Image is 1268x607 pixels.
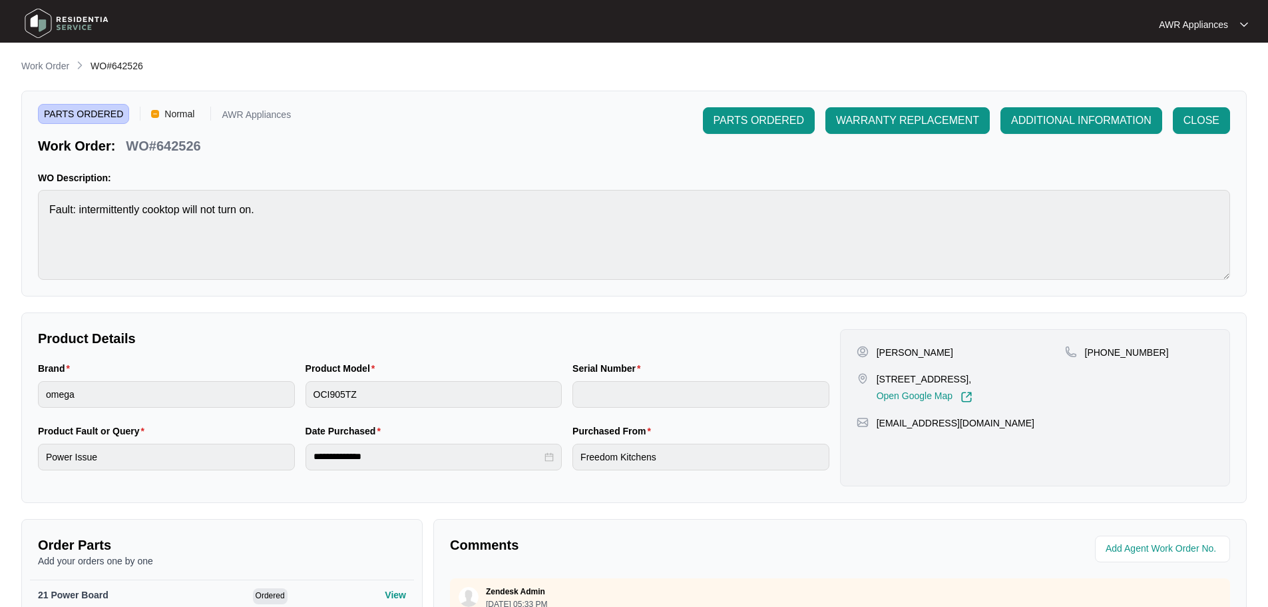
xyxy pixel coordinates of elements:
[222,110,291,124] p: AWR Appliances
[825,107,990,134] button: WARRANTY REPLACEMENT
[1011,113,1152,129] span: ADDITIONAL INFORMATION
[19,59,72,74] a: Work Order
[857,372,869,384] img: map-pin
[877,416,1034,430] p: [EMAIL_ADDRESS][DOMAIN_NAME]
[1085,346,1169,359] p: [PHONE_NUMBER]
[877,372,972,386] p: [STREET_ADDRESS],
[126,137,200,155] p: WO#642526
[21,59,69,73] p: Work Order
[20,3,113,43] img: residentia service logo
[38,536,406,554] p: Order Parts
[703,107,815,134] button: PARTS ORDERED
[450,536,831,554] p: Comments
[877,391,972,403] a: Open Google Map
[1173,107,1230,134] button: CLOSE
[253,588,288,604] span: Ordered
[38,381,295,408] input: Brand
[857,416,869,428] img: map-pin
[714,113,804,129] span: PARTS ORDERED
[572,424,656,438] label: Purchased From
[1240,21,1248,28] img: dropdown arrow
[38,329,829,348] p: Product Details
[38,171,1230,185] p: WO Description:
[877,346,953,359] p: [PERSON_NAME]
[38,137,115,155] p: Work Order:
[1159,18,1228,31] p: AWR Appliances
[38,444,295,470] input: Product Fault or Query
[572,362,646,375] label: Serial Number
[857,346,869,358] img: user-pin
[151,110,159,118] img: Vercel Logo
[572,381,829,408] input: Serial Number
[385,588,406,602] p: View
[38,362,75,375] label: Brand
[960,391,972,403] img: Link-External
[1000,107,1162,134] button: ADDITIONAL INFORMATION
[486,586,545,597] p: Zendesk Admin
[314,450,542,464] input: Date Purchased
[38,590,108,600] span: 21 Power Board
[38,424,150,438] label: Product Fault or Query
[306,424,386,438] label: Date Purchased
[38,554,406,568] p: Add your orders one by one
[836,113,979,129] span: WARRANTY REPLACEMENT
[572,444,829,470] input: Purchased From
[38,104,129,124] span: PARTS ORDERED
[91,61,143,71] span: WO#642526
[306,381,562,408] input: Product Model
[75,60,85,71] img: chevron-right
[159,104,200,124] span: Normal
[1065,346,1077,358] img: map-pin
[306,362,381,375] label: Product Model
[1183,113,1219,129] span: CLOSE
[459,587,479,607] img: user.svg
[1106,541,1222,557] input: Add Agent Work Order No.
[38,190,1230,280] textarea: Fault: intermittently cooktop will not turn on.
